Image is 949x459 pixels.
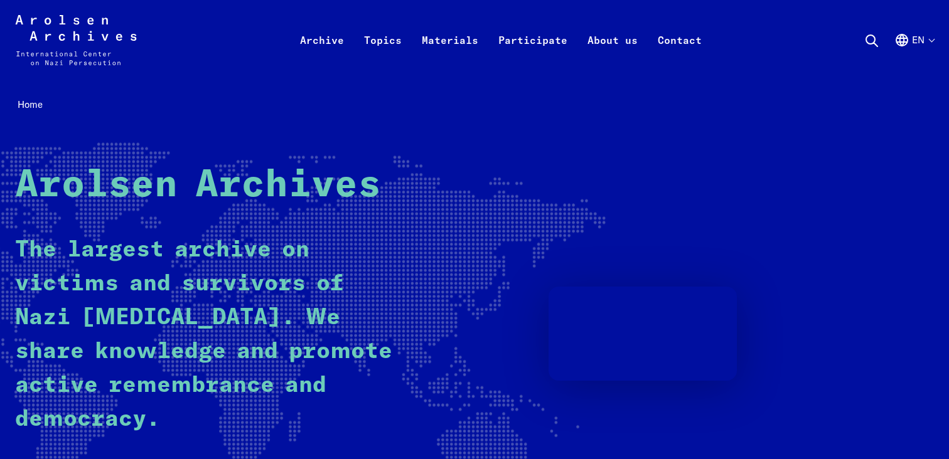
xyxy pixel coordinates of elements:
p: The largest archive on victims and survivors of Nazi [MEDICAL_DATA]. We share knowledge and promo... [15,233,404,436]
a: Participate [488,30,577,80]
nav: Primary [290,15,712,65]
strong: Arolsen Archives [15,167,381,204]
span: Home [18,98,43,110]
nav: Breadcrumb [15,95,934,115]
a: Materials [412,30,488,80]
a: Topics [354,30,412,80]
button: English, language selection [894,33,934,78]
a: About us [577,30,648,80]
a: Archive [290,30,354,80]
a: Contact [648,30,712,80]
